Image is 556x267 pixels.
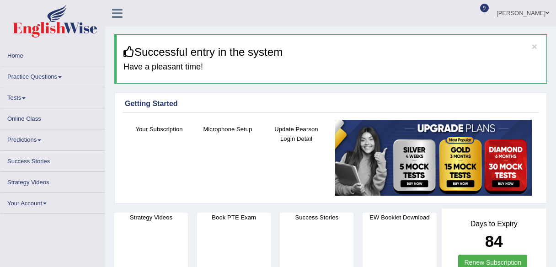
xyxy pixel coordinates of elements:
[0,172,105,190] a: Strategy Videos
[0,108,105,126] a: Online Class
[363,213,436,222] h4: EW Booklet Download
[480,4,489,12] span: 9
[123,63,540,72] h4: Have a pleasant time!
[452,220,537,228] h4: Days to Expiry
[129,124,189,134] h4: Your Subscription
[0,129,105,147] a: Predictions
[0,66,105,84] a: Practice Questions
[123,46,540,58] h3: Successful entry in the system
[485,232,503,250] b: 84
[267,124,326,144] h4: Update Pearson Login Detail
[280,213,353,222] h4: Success Stories
[198,124,257,134] h4: Microphone Setup
[114,213,188,222] h4: Strategy Videos
[532,42,537,51] button: ×
[335,120,532,196] img: small5.jpg
[125,98,536,109] div: Getting Started
[0,87,105,105] a: Tests
[0,193,105,211] a: Your Account
[0,151,105,169] a: Success Stories
[197,213,271,222] h4: Book PTE Exam
[0,45,105,63] a: Home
